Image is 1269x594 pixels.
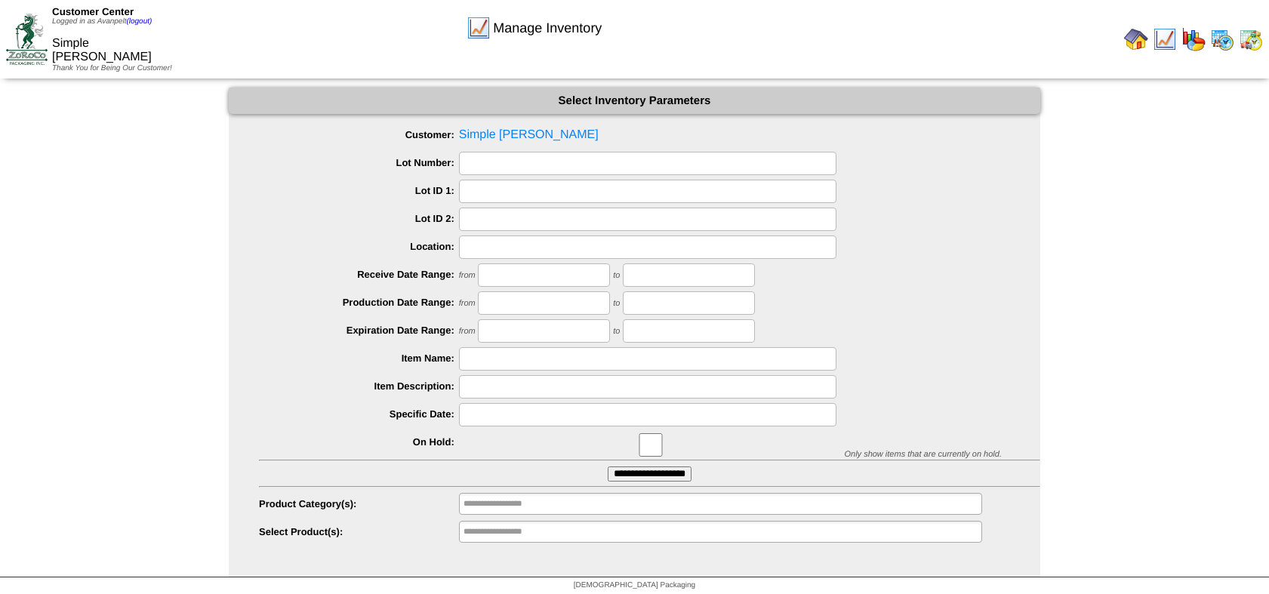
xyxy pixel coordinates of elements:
label: Lot Number: [259,157,459,168]
label: Lot ID 2: [259,213,459,224]
span: to [613,271,620,280]
span: [DEMOGRAPHIC_DATA] Packaging [574,581,695,589]
a: (logout) [126,17,152,26]
label: Item Name: [259,352,459,364]
label: On Hold: [259,436,459,448]
label: Select Product(s): [259,526,459,537]
label: Customer: [259,129,459,140]
img: line_graph.gif [1153,27,1177,51]
label: Specific Date: [259,408,459,420]
span: Simple [PERSON_NAME] [52,37,152,63]
label: Receive Date Range: [259,269,459,280]
label: Location: [259,241,459,252]
span: Thank You for Being Our Customer! [52,64,172,72]
label: Lot ID 1: [259,185,459,196]
span: Customer Center [52,6,134,17]
div: Select Inventory Parameters [229,88,1040,114]
label: Expiration Date Range: [259,325,459,336]
img: home.gif [1124,27,1148,51]
img: calendarprod.gif [1210,27,1234,51]
span: Only show items that are currently on hold. [844,450,1001,459]
span: Simple [PERSON_NAME] [259,124,1040,146]
span: to [613,299,620,308]
label: Production Date Range: [259,297,459,308]
img: graph.gif [1181,27,1206,51]
span: Manage Inventory [493,20,602,36]
img: calendarinout.gif [1239,27,1263,51]
span: from [459,327,476,336]
label: Item Description: [259,380,459,392]
img: ZoRoCo_Logo(Green%26Foil)%20jpg.webp [6,14,48,64]
span: to [613,327,620,336]
label: Product Category(s): [259,498,459,509]
span: from [459,299,476,308]
span: from [459,271,476,280]
span: Logged in as Avanpelt [52,17,152,26]
img: line_graph.gif [467,16,491,40]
